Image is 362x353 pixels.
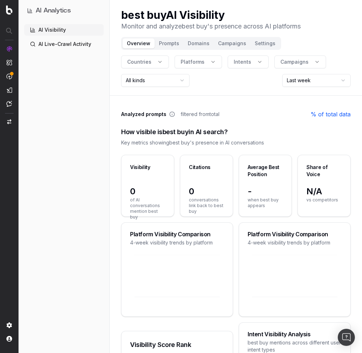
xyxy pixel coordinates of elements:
img: Setting [6,322,12,328]
h1: best buy AI Visibility [121,9,301,21]
div: Open Intercom Messenger [338,329,355,346]
p: Monitor and analyze best buy 's presence across AI platforms [121,21,301,31]
span: Intents [234,58,251,65]
div: 4-week visibility trends by platform [130,239,224,246]
div: Citations [189,164,211,171]
a: AI Live-Crawl Activity [24,38,104,50]
img: Analytics [6,46,12,52]
img: Activation [6,73,12,79]
div: Platform Visibility Comparison [130,231,224,237]
span: of AI conversations mention best buy [130,197,165,220]
span: Campaigns [280,58,309,65]
div: Key metrics showing best buy 's presence in AI conversations [121,139,351,146]
img: Intelligence [6,59,12,65]
div: Visibility Score Rank [130,340,224,350]
span: 0 [189,186,224,197]
div: 4-week visibility trends by platform [248,239,342,246]
button: Overview [123,38,155,48]
span: when best buy appears [248,197,283,209]
a: AI Visibility [24,24,104,36]
img: Assist [6,101,12,107]
span: - [248,186,283,197]
img: Switch project [7,119,11,124]
div: Average Best Position [248,164,283,178]
button: Domains [183,38,214,48]
div: Intent Visibility Analysis [248,331,342,337]
img: My account [6,336,12,342]
span: vs competitors [306,197,342,203]
div: Platform Visibility Comparison [248,231,342,237]
span: N/A [306,186,342,197]
button: Settings [250,38,280,48]
img: Studio [6,87,12,93]
img: Botify logo [6,5,12,15]
h1: AI Analytics [36,6,71,16]
div: How visible is best buy in AI search? [121,127,351,137]
span: Platforms [181,58,205,65]
div: Visibility [130,164,150,171]
button: Campaigns [214,38,250,48]
button: Prompts [155,38,183,48]
a: % of total data [311,110,351,118]
span: filtered from total [181,111,219,118]
span: 0 [130,186,165,197]
span: conversations link back to best buy [189,197,224,214]
span: Countries [127,58,151,65]
span: Analyzed prompts [121,111,166,118]
button: AI Analytics [27,6,101,16]
div: Share of Voice [306,164,342,178]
